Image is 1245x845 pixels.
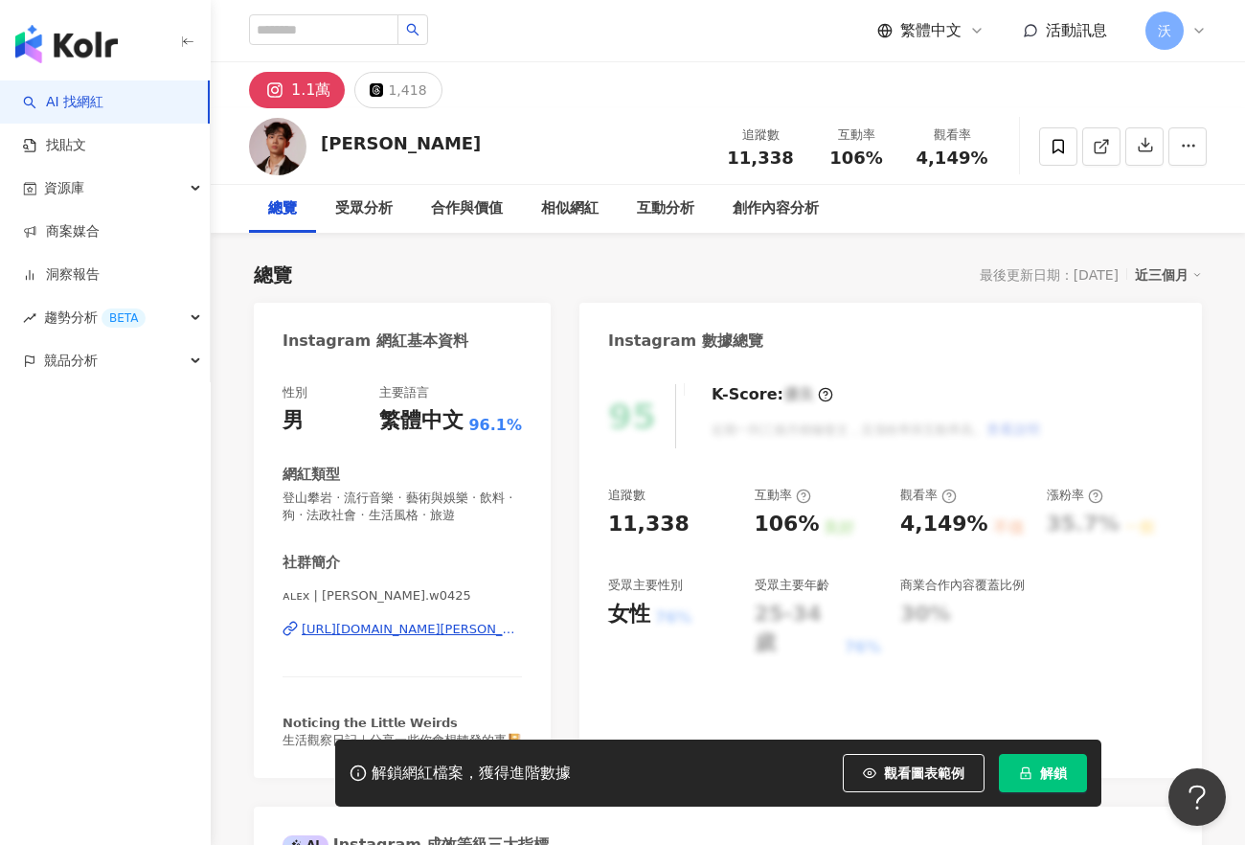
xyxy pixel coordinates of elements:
span: lock [1019,766,1032,780]
div: 互動率 [820,126,893,145]
div: 網紅類型 [283,465,340,485]
div: 男 [283,406,304,436]
span: 解鎖 [1040,765,1067,781]
div: 性別 [283,384,307,401]
div: 11,338 [608,510,690,539]
div: 受眾主要性別 [608,577,683,594]
div: 106% [755,510,820,539]
div: BETA [102,308,146,328]
span: 觀看圖表範例 [884,765,964,781]
div: 解鎖網紅檔案，獲得進階數據 [372,764,571,784]
a: 找貼文 [23,136,86,155]
span: 96.1% [468,415,522,436]
div: 追蹤數 [724,126,797,145]
span: search [406,23,419,36]
span: 登山攀岩 · 流行音樂 · 藝術與娛樂 · 飲料 · 狗 · 法政社會 · 生活風格 · 旅遊 [283,490,522,524]
div: 受眾分析 [335,197,393,220]
div: 繁體中文 [379,406,464,436]
div: 4,149% [900,510,988,539]
span: 繁體中文 [900,20,962,41]
div: [PERSON_NAME] [321,131,481,155]
a: [URL][DOMAIN_NAME][PERSON_NAME][DOMAIN_NAME] [283,621,522,638]
div: 1.1萬 [291,77,330,103]
button: 1.1萬 [249,72,345,108]
img: logo [15,25,118,63]
div: 互動率 [755,487,811,504]
div: 相似網紅 [541,197,599,220]
div: K-Score : [712,384,833,405]
div: 近三個月 [1135,263,1202,287]
div: 漲粉率 [1047,487,1103,504]
div: 女性 [608,600,650,629]
span: rise [23,311,36,325]
div: 觀看率 [916,126,988,145]
span: 沃 [1158,20,1171,41]
button: 觀看圖表範例 [843,754,985,792]
span: 趨勢分析 [44,296,146,339]
div: 社群簡介 [283,553,340,573]
div: 創作內容分析 [733,197,819,220]
a: searchAI 找網紅 [23,93,103,112]
div: 合作與價值 [431,197,503,220]
span: 競品分析 [44,339,98,382]
div: [URL][DOMAIN_NAME][PERSON_NAME][DOMAIN_NAME] [302,621,522,638]
span: 資源庫 [44,167,84,210]
a: 洞察報告 [23,265,100,285]
div: 1,418 [388,77,426,103]
div: Instagram 網紅基本資料 [283,331,468,352]
span: 4,149% [917,148,988,168]
div: 商業合作內容覆蓋比例 [900,577,1025,594]
a: 商案媒合 [23,222,100,241]
div: 主要語言 [379,384,429,401]
div: Instagram 數據總覽 [608,331,763,352]
div: 受眾主要年齡 [755,577,829,594]
span: 11,338 [727,148,793,168]
div: 互動分析 [637,197,694,220]
div: 追蹤數 [608,487,645,504]
div: 總覽 [268,197,297,220]
span: ᴀʟᴇx | [PERSON_NAME].w0425 [283,587,522,605]
img: KOL Avatar [249,118,306,175]
span: 𝗡𝗼𝘁𝗶𝗰𝗶𝗻𝗴 𝘁𝗵𝗲 𝗟𝗶𝘁𝘁𝗹𝗲 𝗪𝗲𝗶𝗿𝗱𝘀 生活觀察日記｜分享一些你會想轉發的事📔 [283,716,522,747]
div: 觀看率 [900,487,957,504]
div: 最後更新日期：[DATE] [980,267,1119,283]
button: 解鎖 [999,754,1087,792]
span: 活動訊息 [1046,21,1107,39]
button: 1,418 [354,72,441,108]
div: 總覽 [254,262,292,288]
span: 106% [829,148,883,168]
